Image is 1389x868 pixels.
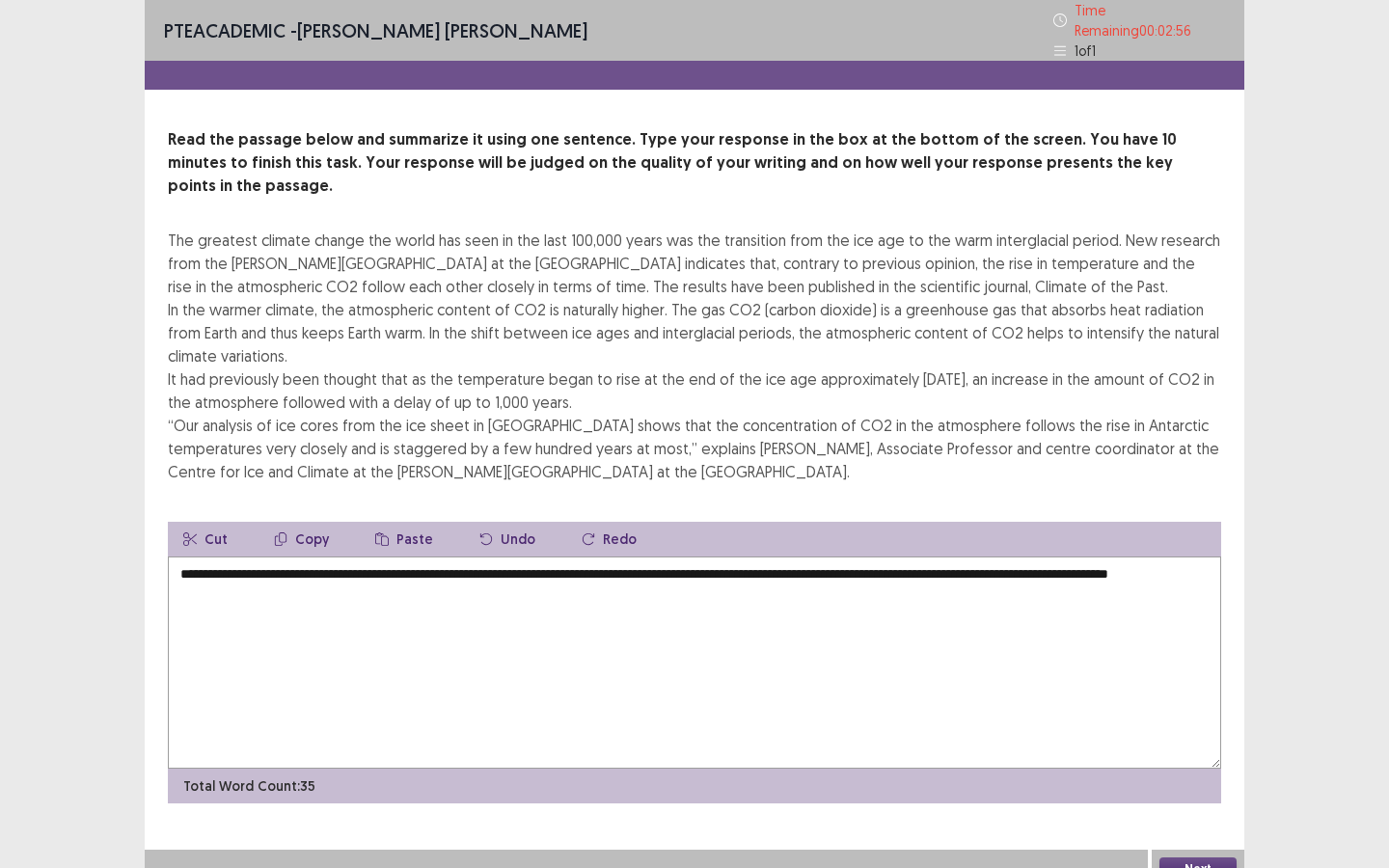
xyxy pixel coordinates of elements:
p: 1 of 1 [1075,41,1096,61]
div: The greatest climate change the world has seen in the last 100,000 years was the transition from ... [168,229,1221,483]
p: Read the passage below and summarize it using one sentence. Type your response in the box at the ... [168,128,1221,198]
button: Copy [259,522,344,556]
span: PTE academic [164,18,286,42]
button: Cut [168,522,243,556]
button: Redo [566,522,652,556]
button: Paste [360,522,449,556]
p: Total Word Count: 35 [183,776,315,797]
p: - [PERSON_NAME] [PERSON_NAME] [164,16,587,45]
button: Undo [464,522,551,556]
